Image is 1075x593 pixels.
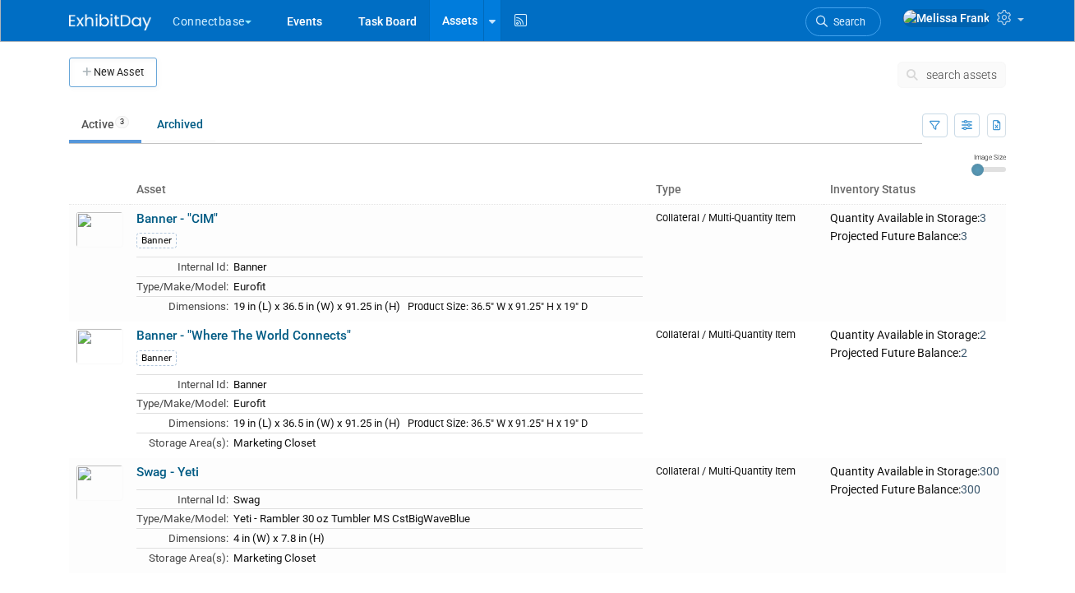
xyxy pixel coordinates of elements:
div: Banner [136,350,177,366]
td: Collateral / Multi-Quantity Item [649,204,824,322]
div: Quantity Available in Storage: [830,465,999,479]
td: Type/Make/Model: [136,509,228,529]
th: Type [649,176,824,204]
td: Marketing Closet [228,433,643,452]
a: Active3 [69,109,141,140]
td: Eurofit [228,276,643,296]
span: 3 [961,229,967,243]
span: Product Size: 36.5" W x 91.25" H x 19" D [408,417,588,429]
span: Storage Area(s): [149,552,228,564]
span: 300 [961,483,980,496]
td: Swag [228,489,643,509]
a: Swag - Yeti [136,465,199,479]
td: Internal Id: [136,257,228,277]
a: Banner - "Where The World Connects" [136,328,351,343]
td: Internal Id: [136,489,228,509]
td: Yeti - Rambler 30 oz Tumbler MS CstBigWaveBlue [228,509,643,529]
div: Image Size [971,152,1006,162]
div: Projected Future Balance: [830,479,999,498]
td: Marketing Closet [228,548,643,567]
span: Product Size: 36.5" W x 91.25" H x 19" D [408,300,588,313]
img: ExhibitDay [69,14,151,30]
a: Archived [145,109,215,140]
img: Melissa Frank [902,9,990,27]
button: search assets [897,62,1006,88]
span: 2 [980,328,986,341]
span: 2 [961,346,967,359]
td: Banner [228,374,643,394]
td: Internal Id: [136,374,228,394]
span: 19 in (L) x 36.5 in (W) x 91.25 in (H) [233,417,400,429]
button: New Asset [69,58,157,87]
span: 3 [115,116,129,128]
div: Banner [136,233,177,248]
td: Dimensions: [136,413,228,433]
span: search assets [926,68,997,81]
td: Collateral / Multi-Quantity Item [649,458,824,573]
div: Quantity Available in Storage: [830,211,999,226]
td: Dimensions: [136,529,228,549]
span: 19 in (L) x 36.5 in (W) x 91.25 in (H) [233,300,400,313]
td: Type/Make/Model: [136,394,228,414]
a: Banner - "CIM" [136,211,218,226]
td: Collateral / Multi-Quantity Item [649,322,824,458]
span: Storage Area(s): [149,437,228,449]
th: Asset [130,176,649,204]
a: Search [805,7,881,36]
span: 3 [980,211,986,225]
td: Eurofit [228,394,643,414]
div: Quantity Available in Storage: [830,328,999,343]
td: Banner [228,257,643,277]
span: 4 in (W) x 7.8 in (H) [233,532,325,544]
span: 300 [980,465,999,478]
td: Type/Make/Model: [136,276,228,296]
div: Projected Future Balance: [830,226,999,244]
div: Projected Future Balance: [830,343,999,361]
td: Dimensions: [136,296,228,315]
span: Search [828,16,865,28]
